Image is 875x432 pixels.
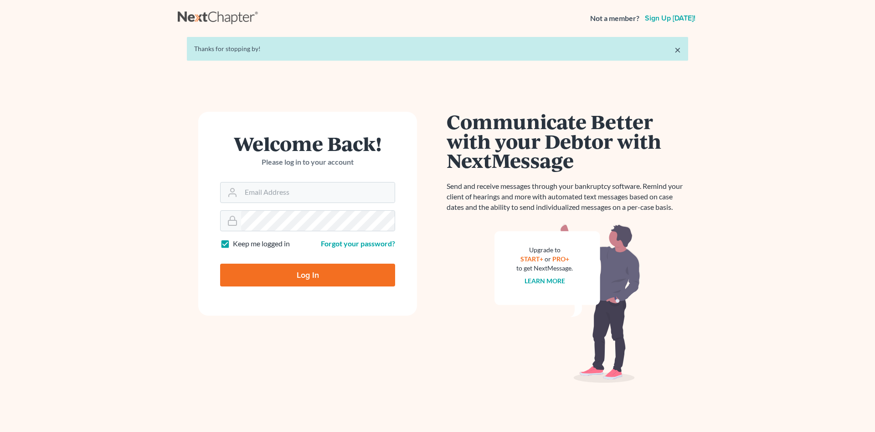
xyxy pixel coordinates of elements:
div: Upgrade to [516,245,573,255]
a: START+ [520,255,543,263]
label: Keep me logged in [233,239,290,249]
strong: Not a member? [590,13,639,24]
a: PRO+ [552,255,569,263]
a: × [674,44,681,55]
input: Email Address [241,182,395,203]
p: Please log in to your account [220,157,395,167]
h1: Communicate Better with your Debtor with NextMessage [447,112,688,170]
a: Learn more [525,277,565,285]
p: Send and receive messages through your bankruptcy software. Remind your client of hearings and mo... [447,181,688,213]
div: Thanks for stopping by! [194,44,681,53]
div: to get NextMessage. [516,264,573,273]
h1: Welcome Back! [220,134,395,153]
img: nextmessage_bg-59042aed3d76b12b5cd301f8e5b87938c9018125f34e5fa2b7a6b67550977c72.svg [494,224,640,383]
a: Sign up [DATE]! [643,15,697,22]
a: Forgot your password? [321,239,395,248]
input: Log In [220,264,395,286]
span: or [545,255,551,263]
